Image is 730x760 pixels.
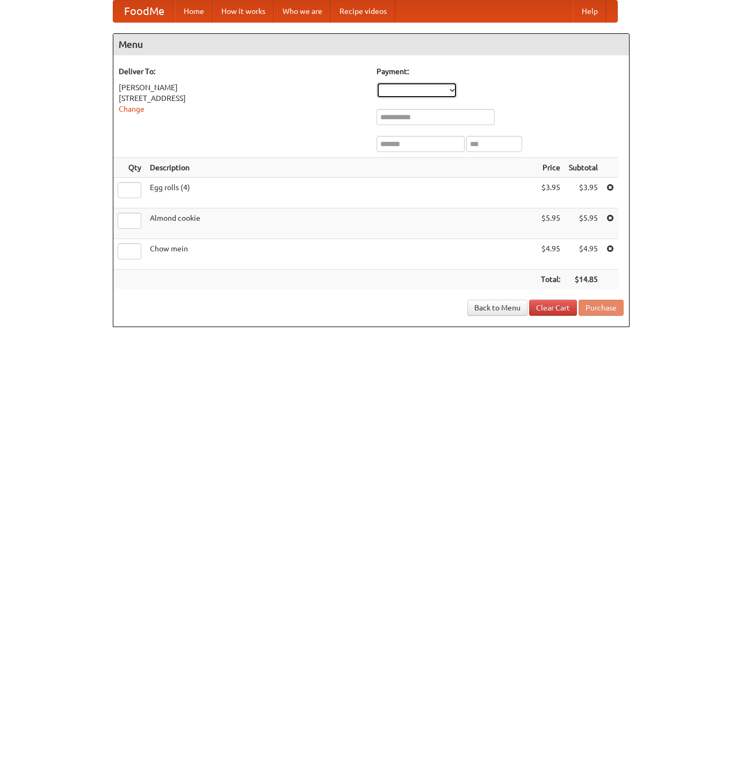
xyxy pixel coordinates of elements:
h4: Menu [113,34,629,55]
th: Total: [537,270,565,289]
a: Home [175,1,213,22]
a: Back to Menu [467,300,527,316]
h5: Deliver To: [119,66,366,77]
a: Clear Cart [529,300,577,316]
th: Subtotal [565,158,602,178]
td: Egg rolls (4) [146,178,537,208]
td: Chow mein [146,239,537,270]
td: $3.95 [565,178,602,208]
td: $3.95 [537,178,565,208]
td: $5.95 [565,208,602,239]
th: $14.85 [565,270,602,289]
a: Change [119,105,144,113]
div: [STREET_ADDRESS] [119,93,366,104]
h5: Payment: [377,66,624,77]
th: Description [146,158,537,178]
button: Purchase [579,300,624,316]
td: $4.95 [565,239,602,270]
th: Qty [113,158,146,178]
div: [PERSON_NAME] [119,82,366,93]
td: Almond cookie [146,208,537,239]
th: Price [537,158,565,178]
td: $5.95 [537,208,565,239]
a: Recipe videos [331,1,395,22]
a: Who we are [274,1,331,22]
td: $4.95 [537,239,565,270]
a: FoodMe [113,1,175,22]
a: Help [573,1,606,22]
a: How it works [213,1,274,22]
